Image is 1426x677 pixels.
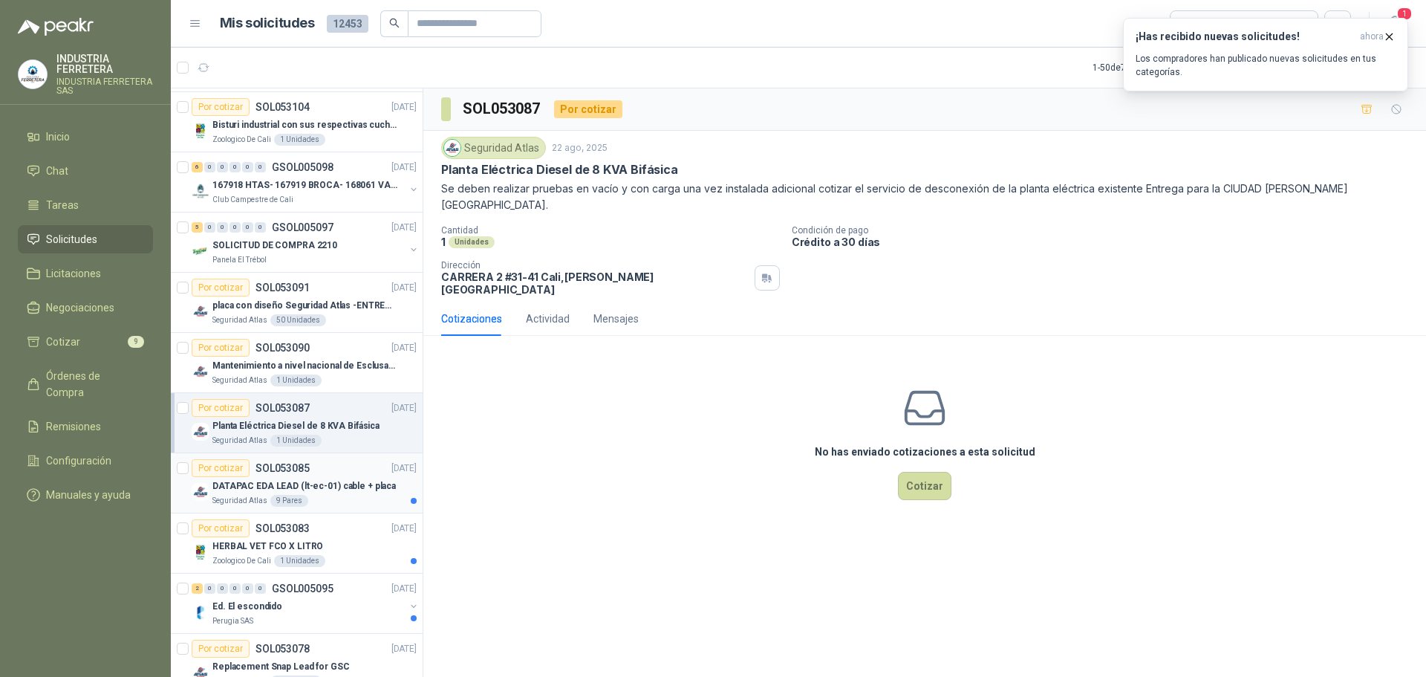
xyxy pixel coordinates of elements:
[255,162,266,172] div: 0
[192,98,250,116] div: Por cotizar
[56,77,153,95] p: INDUSTRIA FERRETERA SAS
[18,18,94,36] img: Logo peakr
[192,519,250,537] div: Por cotizar
[212,615,253,627] p: Perugia SAS
[441,137,546,159] div: Seguridad Atlas
[441,311,502,327] div: Cotizaciones
[1179,16,1211,32] div: Todas
[391,522,417,536] p: [DATE]
[792,225,1420,236] p: Condición de pago
[449,236,495,248] div: Unidades
[389,18,400,28] span: search
[255,583,266,594] div: 0
[192,459,250,477] div: Por cotizar
[46,368,139,401] span: Órdenes de Compra
[898,472,951,500] button: Cotizar
[212,118,397,132] p: Bisturi industrial con sus respectivas cuchillas segun muestra
[242,222,253,233] div: 0
[18,294,153,322] a: Negociaciones
[18,362,153,406] a: Órdenes de Compra
[171,92,423,152] a: Por cotizarSOL053104[DATE] Company LogoBisturi industrial con sus respectivas cuchillas segun mue...
[217,162,228,172] div: 0
[217,222,228,233] div: 0
[19,60,47,88] img: Company Logo
[212,194,293,206] p: Club Campestre de Cali
[192,222,203,233] div: 5
[255,282,310,293] p: SOL053091
[792,236,1420,248] p: Crédito a 30 días
[270,375,322,386] div: 1 Unidades
[229,162,241,172] div: 0
[815,444,1035,460] h3: No has enviado cotizaciones a esta solicitud
[554,100,622,118] div: Por cotizar
[1136,52,1396,79] p: Los compradores han publicado nuevas solicitudes en tus categorías.
[593,311,639,327] div: Mensajes
[18,225,153,253] a: Solicitudes
[270,314,326,326] div: 50 Unidades
[242,162,253,172] div: 0
[212,479,396,493] p: DATAPAC EDA LEAD (lt-ec-01) cable + placa
[274,555,325,567] div: 1 Unidades
[192,583,203,594] div: 2
[441,162,678,178] p: Planta Eléctrica Diesel de 8 KVA Bifásica
[272,583,333,594] p: GSOL005095
[391,161,417,175] p: [DATE]
[212,600,282,614] p: Ed. El escondido
[391,582,417,596] p: [DATE]
[204,583,215,594] div: 0
[217,583,228,594] div: 0
[192,399,250,417] div: Por cotizar
[255,523,310,534] p: SOL053083
[441,271,749,296] p: CARRERA 2 #31-41 Cali , [PERSON_NAME][GEOGRAPHIC_DATA]
[56,54,153,74] p: INDUSTRIA FERRETERA
[212,435,267,447] p: Seguridad Atlas
[441,260,749,271] p: Dirección
[192,603,209,621] img: Company Logo
[46,163,68,179] span: Chat
[212,254,267,266] p: Panela El Trébol
[192,122,209,140] img: Company Logo
[391,461,417,476] p: [DATE]
[229,583,241,594] div: 0
[212,419,380,433] p: Planta Eléctrica Diesel de 8 KVA Bifásica
[391,281,417,295] p: [DATE]
[46,197,79,213] span: Tareas
[128,336,144,348] span: 9
[18,447,153,475] a: Configuración
[272,222,333,233] p: GSOL005097
[18,259,153,288] a: Licitaciones
[192,543,209,561] img: Company Logo
[171,453,423,514] a: Por cotizarSOL053085[DATE] Company LogoDATAPAC EDA LEAD (lt-ec-01) cable + placaSeguridad Atlas9 ...
[212,555,271,567] p: Zoologico De Cali
[18,191,153,219] a: Tareas
[192,218,420,266] a: 5 0 0 0 0 0 GSOL005097[DATE] Company LogoSOLICITUD DE COMPRA 2210Panela El Trébol
[192,158,420,206] a: 6 0 0 0 0 0 GSOL005098[DATE] Company Logo167918 HTAS- 167919 BROCA- 168061 VALVULAClub Campestre ...
[274,134,325,146] div: 1 Unidades
[46,265,101,282] span: Licitaciones
[463,97,542,120] h3: SOL053087
[18,328,153,356] a: Cotizar9
[255,222,266,233] div: 0
[192,640,250,658] div: Por cotizar
[18,157,153,185] a: Chat
[212,314,267,326] p: Seguridad Atlas
[272,162,333,172] p: GSOL005098
[212,359,397,373] p: Mantenimiento a nivel nacional de Esclusas de Seguridad
[220,13,315,34] h1: Mis solicitudes
[1360,30,1384,43] span: ahora
[212,495,267,507] p: Seguridad Atlas
[391,642,417,656] p: [DATE]
[441,236,446,248] p: 1
[212,178,397,192] p: 167918 HTAS- 167919 BROCA- 168061 VALVULA
[192,302,209,320] img: Company Logo
[212,134,271,146] p: Zoologico De Cali
[212,540,323,554] p: HERBAL VET FCO X LITRO
[391,100,417,114] p: [DATE]
[18,123,153,151] a: Inicio
[192,242,209,260] img: Company Logo
[171,273,423,333] a: Por cotizarSOL053091[DATE] Company Logoplaca con diseño Seguridad Atlas -ENTREGA en [GEOGRAPHIC_D...
[1123,18,1408,91] button: ¡Has recibido nuevas solicitudes!ahora Los compradores han publicado nuevas solicitudes en tus ca...
[192,363,209,380] img: Company Logo
[391,341,417,355] p: [DATE]
[255,343,310,353] p: SOL053090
